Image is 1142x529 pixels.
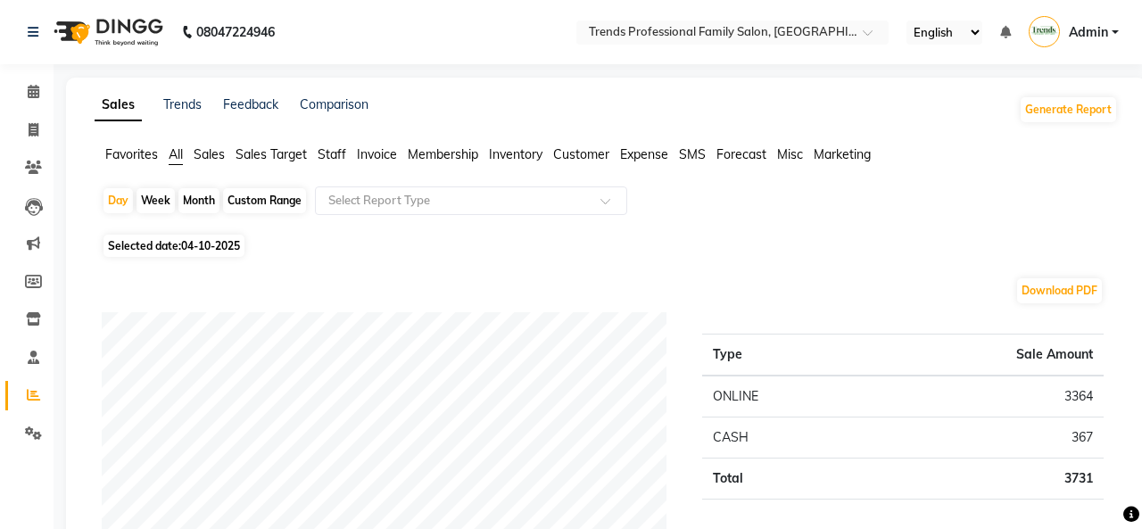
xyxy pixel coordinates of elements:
span: All [169,146,183,162]
span: Customer [553,146,609,162]
b: 08047224946 [196,7,275,57]
a: Comparison [300,96,368,112]
span: Forecast [716,146,766,162]
a: Trends [163,96,202,112]
span: Admin [1069,23,1108,42]
img: logo [46,7,168,57]
td: ONLINE [702,376,865,417]
span: Membership [408,146,478,162]
button: Download PDF [1017,278,1102,303]
span: Sales [194,146,225,162]
div: Custom Range [223,188,306,213]
a: Feedback [223,96,278,112]
div: Day [103,188,133,213]
div: Week [137,188,175,213]
span: Expense [620,146,668,162]
span: Marketing [814,146,871,162]
td: CASH [702,417,865,459]
span: Staff [318,146,346,162]
td: 3364 [865,376,1104,417]
button: Generate Report [1021,97,1116,122]
a: Sales [95,89,142,121]
span: Misc [777,146,803,162]
span: Inventory [489,146,542,162]
span: 04-10-2025 [181,239,240,252]
span: Selected date: [103,235,244,257]
span: SMS [679,146,706,162]
td: 367 [865,417,1104,459]
span: Invoice [357,146,397,162]
th: Sale Amount [865,335,1104,376]
th: Type [702,335,865,376]
td: Total [702,459,865,500]
img: Admin [1029,16,1060,47]
span: Sales Target [236,146,307,162]
div: Month [178,188,219,213]
span: Favorites [105,146,158,162]
td: 3731 [865,459,1104,500]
